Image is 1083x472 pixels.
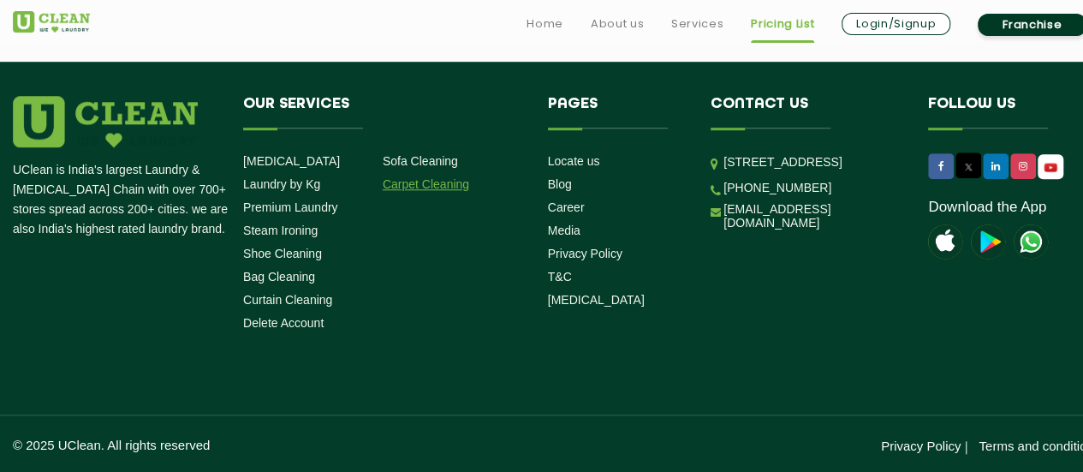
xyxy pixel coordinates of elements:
[527,14,563,34] a: Home
[548,200,585,214] a: Career
[243,154,340,168] a: [MEDICAL_DATA]
[13,96,198,147] img: logo.png
[13,160,230,239] p: UClean is India's largest Laundry & [MEDICAL_DATA] Chain with over 700+ stores spread across 200+...
[842,13,950,35] a: Login/Signup
[243,247,322,260] a: Shoe Cleaning
[671,14,723,34] a: Services
[928,96,1079,128] h4: Follow us
[13,438,556,452] p: © 2025 UClean. All rights reserved
[1039,158,1062,176] img: UClean Laundry and Dry Cleaning
[243,200,338,214] a: Premium Laundry
[548,96,686,128] h4: Pages
[548,270,572,284] a: T&C
[243,293,332,307] a: Curtain Cleaning
[243,270,315,284] a: Bag Cleaning
[548,293,645,307] a: [MEDICAL_DATA]
[591,14,644,34] a: About us
[723,181,831,194] a: [PHONE_NUMBER]
[928,199,1046,216] a: Download the App
[548,247,622,260] a: Privacy Policy
[928,224,962,259] img: apple-icon.png
[13,11,90,33] img: UClean Laundry and Dry Cleaning
[1014,224,1048,259] img: UClean Laundry and Dry Cleaning
[383,177,469,191] a: Carpet Cleaning
[548,177,572,191] a: Blog
[971,224,1005,259] img: playstoreicon.png
[243,316,324,330] a: Delete Account
[243,177,320,191] a: Laundry by Kg
[243,224,318,237] a: Steam Ironing
[881,439,961,453] a: Privacy Policy
[751,14,814,34] a: Pricing List
[548,224,580,237] a: Media
[383,154,458,168] a: Sofa Cleaning
[723,152,902,172] p: [STREET_ADDRESS]
[711,96,902,128] h4: Contact us
[243,96,522,128] h4: Our Services
[723,202,902,230] a: [EMAIL_ADDRESS][DOMAIN_NAME]
[548,154,600,168] a: Locate us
